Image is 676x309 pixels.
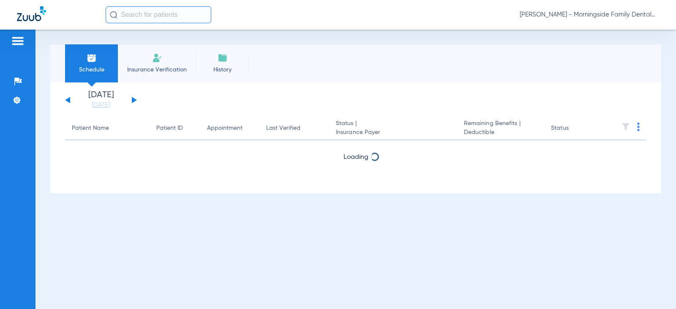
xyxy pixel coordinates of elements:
div: Appointment [207,124,253,133]
li: [DATE] [76,91,126,109]
div: Patient Name [72,124,109,133]
span: Insurance Verification [124,66,190,74]
div: Last Verified [266,124,322,133]
img: Schedule [87,53,97,63]
span: Insurance Payer [336,128,450,137]
span: [PERSON_NAME] - Morningside Family Dental [520,11,659,19]
img: Zuub Logo [17,6,46,21]
th: Remaining Benefits | [457,117,544,140]
div: Appointment [207,124,243,133]
a: [DATE] [76,101,126,109]
span: Schedule [71,66,112,74]
div: Patient ID [156,124,183,133]
img: hamburger-icon [11,36,25,46]
div: Last Verified [266,124,300,133]
th: Status [544,117,601,140]
div: Patient Name [72,124,143,133]
div: Patient ID [156,124,194,133]
th: Status | [329,117,457,140]
img: group-dot-blue.svg [637,123,640,131]
img: Search Icon [110,11,117,19]
span: Loading [343,154,368,161]
span: Deductible [464,128,537,137]
img: filter.svg [621,123,630,131]
input: Search for patients [106,6,211,23]
span: History [202,66,243,74]
img: Manual Insurance Verification [152,53,162,63]
img: History [218,53,228,63]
